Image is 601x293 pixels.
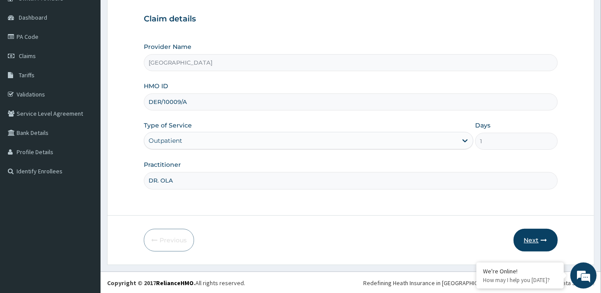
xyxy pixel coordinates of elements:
img: d_794563401_company_1708531726252_794563401 [16,44,35,65]
p: How may I help you today? [483,276,557,284]
label: Type of Service [144,121,192,130]
label: HMO ID [144,82,168,90]
input: Enter Name [144,172,557,189]
label: Provider Name [144,42,191,51]
div: We're Online! [483,267,557,275]
span: Claims [19,52,36,60]
label: Days [475,121,490,130]
input: Enter HMO ID [144,93,557,110]
div: Outpatient [149,136,182,145]
strong: Copyright © 2017 . [107,279,195,287]
a: RelianceHMO [156,279,194,287]
span: We're online! [51,90,121,178]
button: Previous [144,229,194,252]
h3: Claim details [144,14,557,24]
div: Redefining Heath Insurance in [GEOGRAPHIC_DATA] using Telemedicine and Data Science! [363,279,594,287]
div: Minimize live chat window [143,4,164,25]
span: Dashboard [19,14,47,21]
div: Chat with us now [45,49,147,60]
span: Tariffs [19,71,35,79]
textarea: Type your message and hit 'Enter' [4,198,167,228]
button: Next [514,229,558,252]
label: Practitioner [144,160,181,169]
